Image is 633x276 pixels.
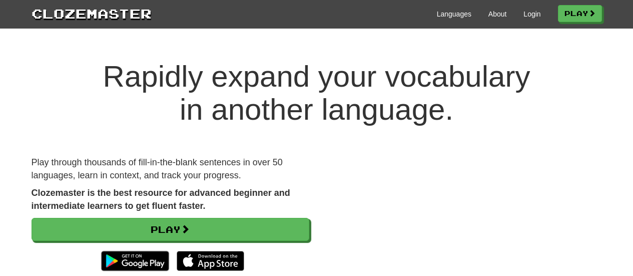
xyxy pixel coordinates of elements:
img: Get it on Google Play [96,246,174,276]
strong: Clozemaster is the best resource for advanced beginner and intermediate learners to get fluent fa... [32,188,290,211]
a: Play [558,5,602,22]
img: Download_on_the_App_Store_Badge_US-UK_135x40-25178aeef6eb6b83b96f5f2d004eda3bffbb37122de64afbaef7... [177,251,244,271]
a: Clozemaster [32,4,152,23]
p: Play through thousands of fill-in-the-blank sentences in over 50 languages, learn in context, and... [32,156,309,182]
a: Languages [437,9,471,19]
a: Play [32,218,309,241]
a: About [488,9,507,19]
a: Login [523,9,540,19]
